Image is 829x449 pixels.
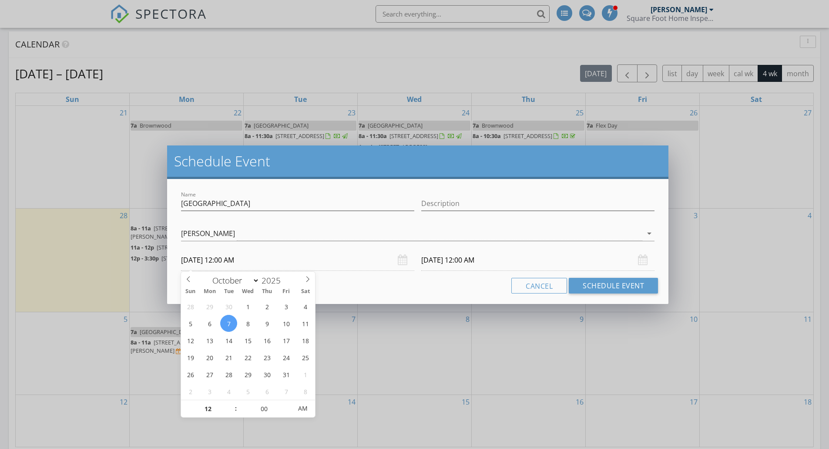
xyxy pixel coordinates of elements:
span: October 11, 2025 [297,315,314,332]
span: November 4, 2025 [220,383,237,400]
span: Mon [200,289,219,294]
span: November 8, 2025 [297,383,314,400]
span: Click to toggle [291,400,315,417]
span: October 9, 2025 [258,315,275,332]
span: October 27, 2025 [201,366,218,383]
i: arrow_drop_down [644,228,654,239]
span: Sat [296,289,315,294]
input: Select date [421,250,654,271]
span: October 23, 2025 [258,349,275,366]
span: October 16, 2025 [258,332,275,349]
span: October 30, 2025 [258,366,275,383]
span: October 12, 2025 [182,332,199,349]
span: Fri [277,289,296,294]
span: October 17, 2025 [278,332,295,349]
span: September 29, 2025 [201,298,218,315]
span: November 3, 2025 [201,383,218,400]
span: October 4, 2025 [297,298,314,315]
span: : [235,400,237,417]
span: November 5, 2025 [239,383,256,400]
h2: Schedule Event [174,152,661,170]
span: November 6, 2025 [258,383,275,400]
span: October 3, 2025 [278,298,295,315]
span: October 15, 2025 [239,332,256,349]
span: Wed [238,289,258,294]
span: October 26, 2025 [182,366,199,383]
span: Tue [219,289,238,294]
span: October 28, 2025 [220,366,237,383]
span: September 28, 2025 [182,298,199,315]
span: October 21, 2025 [220,349,237,366]
span: October 2, 2025 [258,298,275,315]
input: Year [259,275,288,286]
span: September 30, 2025 [220,298,237,315]
span: October 14, 2025 [220,332,237,349]
span: October 8, 2025 [239,315,256,332]
span: Thu [258,289,277,294]
button: Schedule Event [569,278,658,294]
span: November 1, 2025 [297,366,314,383]
span: November 2, 2025 [182,383,199,400]
span: October 1, 2025 [239,298,256,315]
button: Cancel [511,278,567,294]
span: October 5, 2025 [182,315,199,332]
span: October 29, 2025 [239,366,256,383]
span: October 19, 2025 [182,349,199,366]
span: October 18, 2025 [297,332,314,349]
span: October 7, 2025 [220,315,237,332]
span: October 22, 2025 [239,349,256,366]
span: October 6, 2025 [201,315,218,332]
span: October 31, 2025 [278,366,295,383]
span: Sun [181,289,200,294]
input: Select date [181,250,414,271]
span: October 10, 2025 [278,315,295,332]
div: [PERSON_NAME] [181,230,235,237]
span: October 25, 2025 [297,349,314,366]
span: October 20, 2025 [201,349,218,366]
span: November 7, 2025 [278,383,295,400]
span: October 24, 2025 [278,349,295,366]
span: October 13, 2025 [201,332,218,349]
